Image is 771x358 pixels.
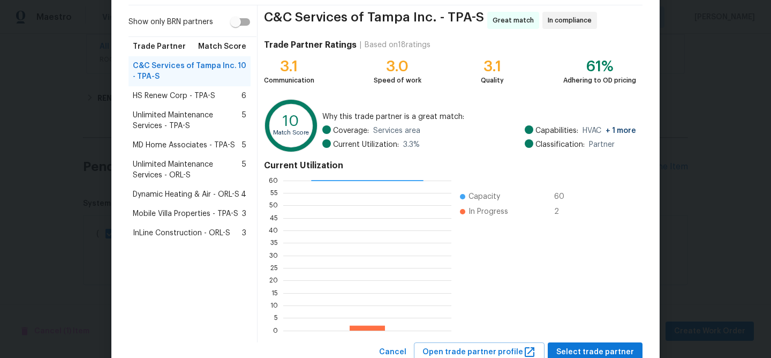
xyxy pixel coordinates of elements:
[238,61,246,82] span: 10
[322,111,636,122] span: Why this trade partner is a great match:
[365,40,430,50] div: Based on 18 ratings
[563,75,636,86] div: Adhering to OD pricing
[374,61,421,72] div: 3.0
[264,12,484,29] span: C&C Services of Tampa Inc. - TPA-S
[481,61,504,72] div: 3.1
[269,177,278,184] text: 60
[274,315,278,321] text: 5
[133,91,215,101] span: HS Renew Corp - TPA-S
[241,189,246,200] span: 4
[548,15,596,26] span: In compliance
[264,40,357,50] h4: Trade Partner Ratings
[198,41,246,52] span: Match Score
[133,208,238,219] span: Mobile Villa Properties - TPA-S
[271,290,278,296] text: 15
[563,61,636,72] div: 61%
[554,206,571,217] span: 2
[242,159,246,181] span: 5
[133,41,186,52] span: Trade Partner
[403,139,420,150] span: 3.3 %
[269,202,278,208] text: 50
[133,110,242,131] span: Unlimited Maintenance Services - TPA-S
[606,127,636,135] span: + 1 more
[468,206,508,217] span: In Progress
[554,191,571,202] span: 60
[270,215,278,221] text: 45
[273,327,278,334] text: 0
[270,240,278,246] text: 35
[273,130,309,136] text: Match Score
[133,189,239,200] span: Dynamic Heating & Air - ORL-S
[468,191,500,202] span: Capacity
[269,252,278,259] text: 30
[133,140,235,151] span: MD Home Associates - TPA-S
[493,15,538,26] span: Great match
[242,208,246,219] span: 3
[270,265,278,271] text: 25
[264,75,314,86] div: Communication
[242,140,246,151] span: 5
[333,139,399,150] span: Current Utilization:
[535,125,578,136] span: Capabilities:
[374,75,421,86] div: Speed of work
[133,61,238,82] span: C&C Services of Tampa Inc. - TPA-S
[269,277,278,284] text: 20
[373,125,420,136] span: Services area
[133,228,230,238] span: InLine Construction - ORL-S
[481,75,504,86] div: Quality
[242,110,246,131] span: 5
[583,125,636,136] span: HVAC
[264,160,636,171] h4: Current Utilization
[357,40,365,50] div: |
[242,228,246,238] span: 3
[270,302,278,309] text: 10
[264,61,314,72] div: 3.1
[241,91,246,101] span: 6
[333,125,369,136] span: Coverage:
[270,190,278,196] text: 55
[128,17,213,28] span: Show only BRN partners
[589,139,615,150] span: Partner
[283,114,299,129] text: 10
[269,227,278,234] text: 40
[535,139,585,150] span: Classification:
[133,159,242,181] span: Unlimited Maintenance Services - ORL-S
